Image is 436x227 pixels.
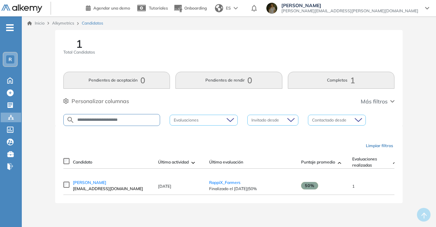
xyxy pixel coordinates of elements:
[215,4,223,12] img: world
[73,159,92,165] span: Candidato
[93,5,130,11] span: Agendar una demo
[73,180,151,186] a: [PERSON_NAME]
[52,20,74,26] span: Alkymetrics
[1,4,42,13] img: Logo
[66,116,75,124] img: SEARCH_ALT
[158,159,189,165] span: Última actividad
[301,159,335,165] span: Puntaje promedio
[209,180,240,185] a: RappiX_Farmers
[76,38,82,49] span: 1
[361,97,394,105] button: Más filtros
[338,162,341,164] img: [missing "en.ARROW_ALT" translation]
[175,72,282,89] button: Pendientes de rendir0
[73,180,106,185] span: [PERSON_NAME]
[281,8,418,14] span: [PERSON_NAME][EMAIL_ADDRESS][PERSON_NAME][DOMAIN_NAME]
[352,184,355,189] span: 1
[158,184,171,189] span: [DATE]
[9,57,12,62] span: R
[72,97,129,105] span: Personalizar columnas
[352,156,390,168] span: Evaluaciones realizadas
[301,182,318,189] span: 50%
[226,5,231,11] span: ES
[288,72,394,89] button: Completos1
[281,3,418,8] span: [PERSON_NAME]
[86,3,130,12] a: Agendar una demo
[73,186,151,192] span: [EMAIL_ADDRESS][DOMAIN_NAME]
[363,140,396,152] button: Limpiar filtros
[63,72,170,89] button: Pendientes de aceptación0
[209,186,294,192] span: Finalizado el [DATE] | 50%
[6,27,14,28] i: -
[234,7,238,10] img: arrow
[63,97,129,105] button: Personalizar columnas
[393,162,396,164] img: [missing "en.ARROW_ALT" translation]
[191,162,195,164] img: [missing "en.ARROW_ALT" translation]
[361,97,388,105] span: Más filtros
[27,20,45,26] a: Inicio
[82,20,103,26] span: Candidatos
[209,159,243,165] span: Última evaluación
[173,1,207,16] button: Onboarding
[63,49,95,55] span: Total Candidatos
[149,5,168,11] span: Tutoriales
[184,5,207,11] span: Onboarding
